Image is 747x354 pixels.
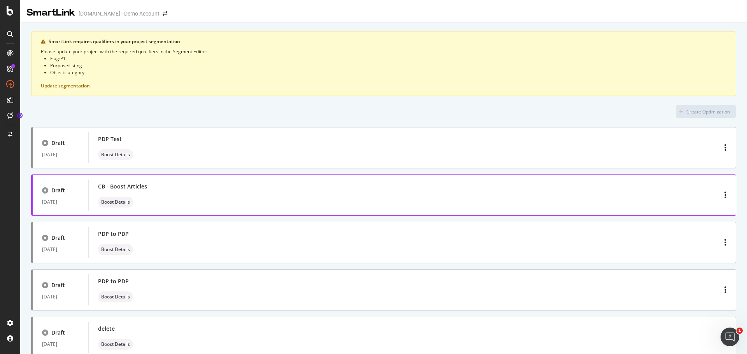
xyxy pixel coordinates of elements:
li: Flag : P1 [50,55,726,62]
div: neutral label [98,291,133,302]
div: PDP to PDP [98,230,129,238]
li: Object : category [50,69,726,76]
div: Draft [51,329,65,337]
div: Draft [51,187,65,194]
a: Draft[DATE]PDP to PDPneutral label [31,222,736,263]
div: warning banner [31,31,736,96]
div: Draft [51,234,65,242]
span: 1 [736,328,743,334]
div: neutral label [98,339,133,350]
span: Boost Details [101,152,130,157]
div: [DOMAIN_NAME] - Demo Account [79,10,160,17]
div: [DATE] [42,340,79,349]
span: Boost Details [101,342,130,347]
span: Boost Details [101,200,130,204]
div: neutral label [98,197,133,208]
button: Update segmentation [41,83,90,89]
div: [DATE] [42,197,79,207]
div: delete [98,325,115,333]
iframe: Intercom live chat [721,328,739,346]
a: Draft[DATE]PDP to PDPneutral label [31,269,736,310]
div: [DATE] [42,245,79,254]
div: SmartLink requires qualifiers in your project segmentation [49,38,726,45]
div: CB - Boost Articles [98,183,147,190]
div: neutral label [98,244,133,255]
a: Draft[DATE]CB - Boost Articlesneutral label [31,174,736,216]
button: Create Optimization [676,105,736,118]
div: arrow-right-arrow-left [163,11,167,16]
div: PDP Test [98,135,122,143]
div: Please update your project with the required qualifiers in the Segment Editor: [41,48,726,76]
div: Draft [51,139,65,147]
div: neutral label [98,149,133,160]
div: Tooltip anchor [16,112,23,119]
div: [DATE] [42,150,79,159]
span: Boost Details [101,247,130,252]
div: Draft [51,281,65,289]
a: Draft[DATE]PDP Testneutral label [31,127,736,168]
span: Boost Details [101,295,130,299]
div: Create Optimization [686,108,730,115]
li: Purpose : listing [50,62,726,69]
div: PDP to PDP [98,277,129,285]
div: [DATE] [42,292,79,302]
div: SmartLink [26,6,75,19]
